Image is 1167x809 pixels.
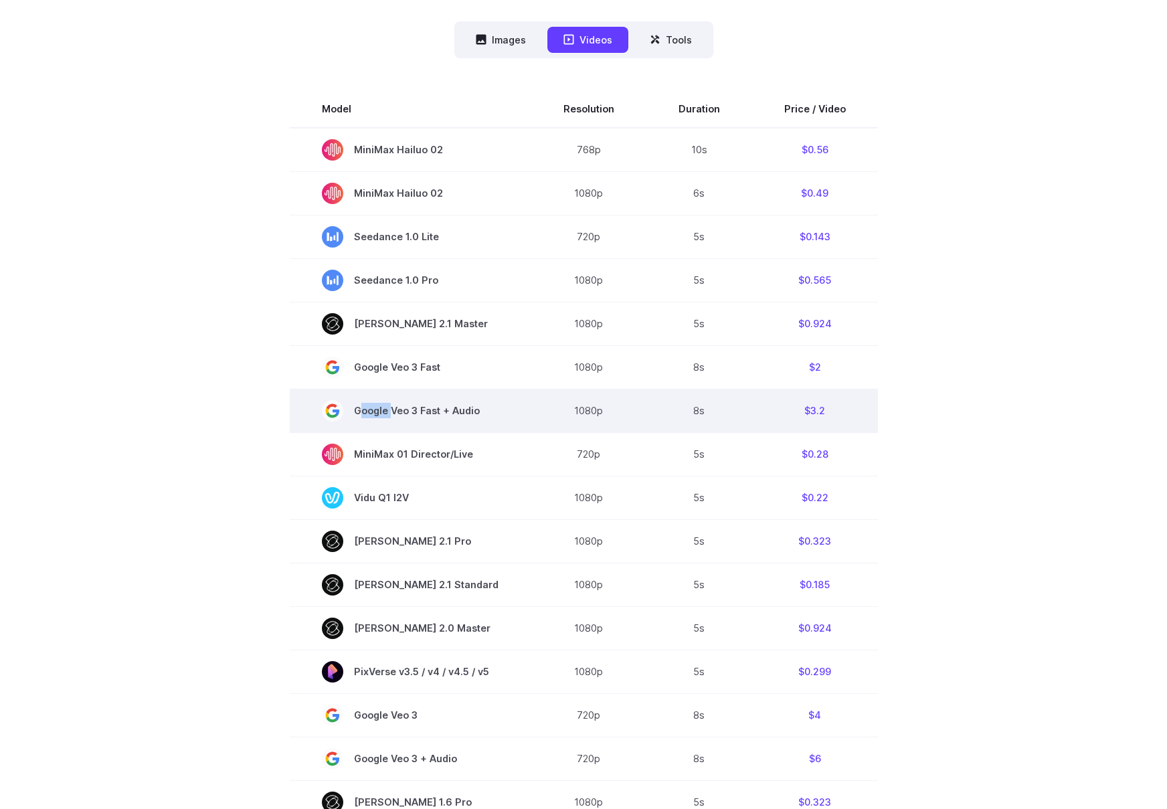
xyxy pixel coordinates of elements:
td: $4 [752,693,878,737]
td: 720p [531,737,646,780]
td: 5s [646,650,752,693]
td: $0.49 [752,171,878,215]
td: $0.22 [752,476,878,519]
td: 720p [531,432,646,476]
td: 8s [646,737,752,780]
span: [PERSON_NAME] 2.1 Master [322,313,499,335]
td: 10s [646,128,752,172]
th: Duration [646,90,752,128]
td: 8s [646,389,752,432]
td: $0.924 [752,302,878,345]
td: 1080p [531,606,646,650]
button: Tools [634,27,708,53]
td: $0.56 [752,128,878,172]
td: 1080p [531,258,646,302]
th: Resolution [531,90,646,128]
td: 1080p [531,650,646,693]
td: 5s [646,519,752,563]
span: [PERSON_NAME] 2.1 Pro [322,531,499,552]
td: $2 [752,345,878,389]
span: Google Veo 3 + Audio [322,748,499,770]
span: MiniMax 01 Director/Live [322,444,499,465]
td: $0.143 [752,215,878,258]
td: 6s [646,171,752,215]
span: Google Veo 3 Fast + Audio [322,400,499,422]
button: Videos [547,27,628,53]
td: 8s [646,693,752,737]
td: 5s [646,215,752,258]
td: $3.2 [752,389,878,432]
td: 5s [646,432,752,476]
span: Vidu Q1 I2V [322,487,499,509]
span: [PERSON_NAME] 2.0 Master [322,618,499,639]
td: 5s [646,606,752,650]
td: 720p [531,215,646,258]
td: 1080p [531,345,646,389]
td: $0.28 [752,432,878,476]
td: $0.185 [752,563,878,606]
td: 5s [646,258,752,302]
span: Google Veo 3 Fast [322,357,499,378]
th: Model [290,90,531,128]
td: $6 [752,737,878,780]
td: 1080p [531,389,646,432]
td: 5s [646,476,752,519]
td: 1080p [531,519,646,563]
span: [PERSON_NAME] 2.1 Standard [322,574,499,596]
td: $0.565 [752,258,878,302]
span: PixVerse v3.5 / v4 / v4.5 / v5 [322,661,499,683]
td: 5s [646,563,752,606]
td: $0.323 [752,519,878,563]
span: MiniMax Hailuo 02 [322,139,499,161]
td: 1080p [531,302,646,345]
td: 768p [531,128,646,172]
span: Seedance 1.0 Pro [322,270,499,291]
td: $0.924 [752,606,878,650]
span: Seedance 1.0 Lite [322,226,499,248]
td: $0.299 [752,650,878,693]
span: Google Veo 3 [322,705,499,726]
button: Images [460,27,542,53]
td: 8s [646,345,752,389]
td: 5s [646,302,752,345]
span: MiniMax Hailuo 02 [322,183,499,204]
th: Price / Video [752,90,878,128]
td: 1080p [531,476,646,519]
td: 1080p [531,563,646,606]
td: 1080p [531,171,646,215]
td: 720p [531,693,646,737]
